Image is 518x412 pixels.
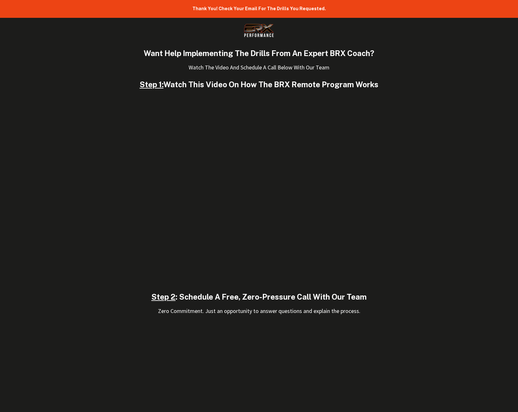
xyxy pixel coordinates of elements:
[140,80,163,89] span: Step 1:
[106,80,412,89] h1: Watch This Video On How The BRX Remote Program Works
[6,6,512,11] h1: Thank You! Check Your Email For The Drills You Requested.
[106,307,412,315] p: Zero Commitment. Just an opportunity to answer questions and explain the process.
[243,23,275,39] img: BRX Transparent Logo-2
[106,49,412,58] h1: Want Help Implementing The Drills From An Expert BRX Coach?
[106,63,412,80] p: Watch The Video And Schedule A Call Below With Our Team
[151,292,176,301] span: Step 2
[106,103,412,275] iframe: HubSpot Video
[106,292,412,301] h1: : Schedule A Free, Zero-Pressure Call With Our Team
